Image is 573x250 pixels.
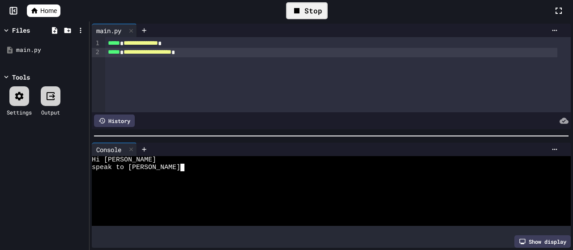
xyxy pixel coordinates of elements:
[12,72,30,82] div: Tools
[41,108,60,116] div: Output
[286,2,328,19] div: Stop
[92,24,137,37] div: main.py
[92,164,180,171] span: speak to [PERSON_NAME]
[16,46,86,55] div: main.py
[92,26,126,35] div: main.py
[92,48,101,57] div: 2
[92,145,126,154] div: Console
[12,25,30,35] div: Files
[40,6,57,15] span: Home
[94,114,135,127] div: History
[92,39,101,48] div: 1
[92,156,156,164] span: Hi [PERSON_NAME]
[27,4,60,17] a: Home
[514,235,571,248] div: Show display
[92,143,137,156] div: Console
[7,108,32,116] div: Settings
